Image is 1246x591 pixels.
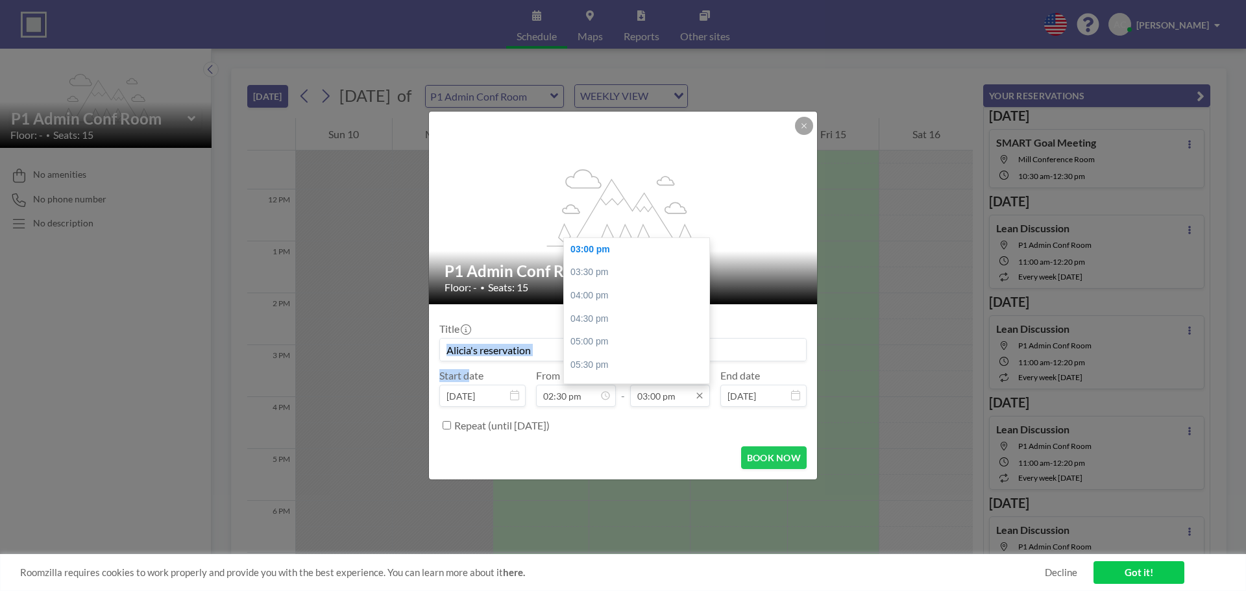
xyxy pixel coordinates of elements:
[445,261,803,281] h2: P1 Admin Conf Room
[720,369,760,382] label: End date
[536,369,560,382] label: From
[454,419,550,432] label: Repeat (until [DATE])
[1093,561,1184,584] a: Got it!
[488,281,528,294] span: Seats: 15
[741,446,807,469] button: BOOK NOW
[445,281,477,294] span: Floor: -
[439,322,470,335] label: Title
[480,283,485,293] span: •
[564,308,716,331] div: 04:30 pm
[564,376,716,400] div: 06:00 pm
[564,330,716,354] div: 05:00 pm
[564,354,716,377] div: 05:30 pm
[503,566,525,578] a: here.
[621,374,625,402] span: -
[564,284,716,308] div: 04:00 pm
[564,238,716,261] div: 03:00 pm
[564,261,716,284] div: 03:30 pm
[1045,566,1077,579] a: Decline
[20,566,1045,579] span: Roomzilla requires cookies to work properly and provide you with the best experience. You can lea...
[440,339,806,361] input: Alicia's reservation
[439,369,483,382] label: Start date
